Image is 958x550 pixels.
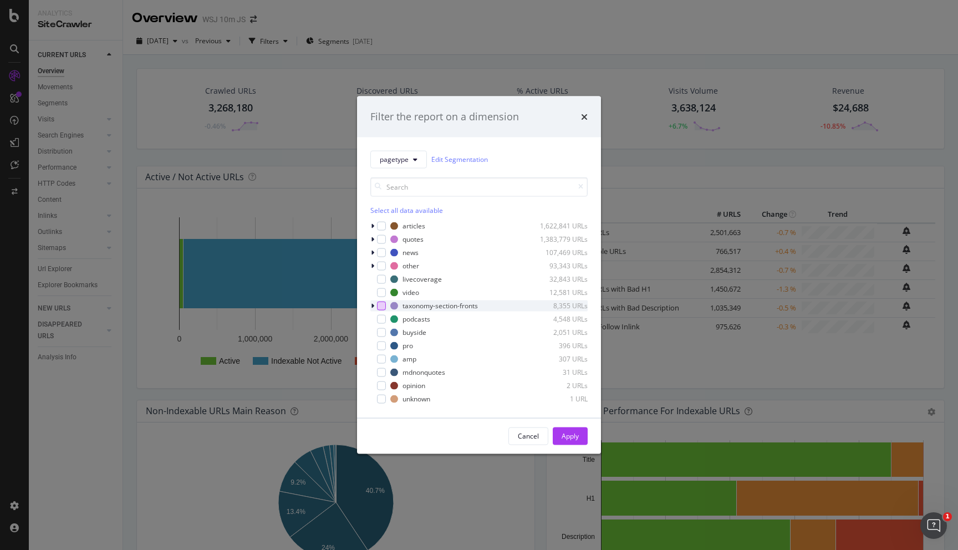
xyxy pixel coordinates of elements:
div: 93,343 URLs [533,261,588,271]
div: modal [357,96,601,454]
div: other [402,261,419,271]
div: 396 URLs [533,341,588,350]
div: 1,622,841 URLs [533,221,588,231]
div: livecoverage [402,274,442,284]
div: Select all data available [370,205,588,215]
span: pagetype [380,155,409,164]
div: times [581,110,588,124]
div: 2,051 URLs [533,328,588,337]
div: buyside [402,328,426,337]
div: Apply [562,431,579,441]
div: mdnonquotes [402,368,445,377]
button: Apply [553,427,588,445]
div: 1 URL [533,394,588,404]
div: 1,383,779 URLs [533,235,588,244]
div: quotes [402,235,424,244]
div: video [402,288,419,297]
input: Search [370,177,588,196]
div: opinion [402,381,425,390]
div: Filter the report on a dimension [370,110,519,124]
a: Edit Segmentation [431,154,488,165]
div: pro [402,341,413,350]
div: taxonomy-section-fronts [402,301,478,310]
div: 12,581 URLs [533,288,588,297]
div: 8,355 URLs [533,301,588,310]
div: podcasts [402,314,430,324]
div: unknown [402,394,430,404]
div: articles [402,221,425,231]
button: Cancel [508,427,548,445]
div: 4,548 URLs [533,314,588,324]
div: 32,843 URLs [533,274,588,284]
div: Cancel [518,431,539,441]
div: 2 URLs [533,381,588,390]
div: amp [402,354,416,364]
button: pagetype [370,150,427,168]
span: 1 [943,512,952,521]
div: 31 URLs [533,368,588,377]
div: news [402,248,419,257]
iframe: Intercom live chat [920,512,947,539]
div: 307 URLs [533,354,588,364]
div: 107,469 URLs [533,248,588,257]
